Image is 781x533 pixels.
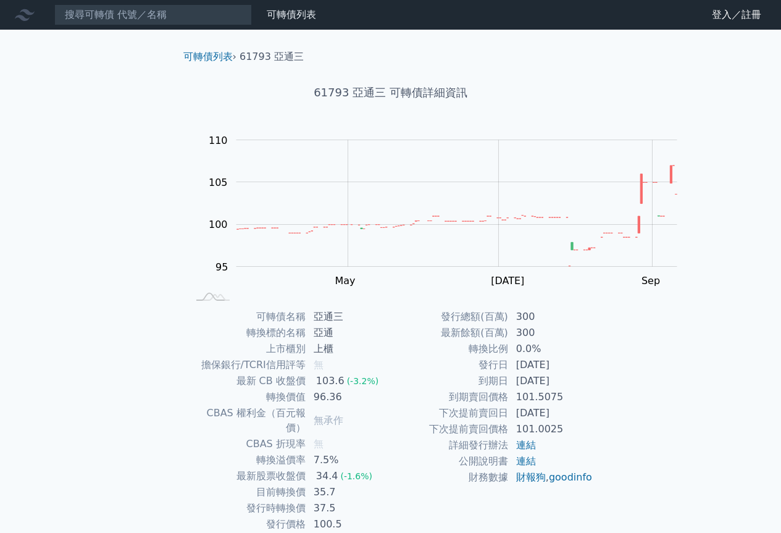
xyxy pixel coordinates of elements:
a: goodinfo [549,471,592,483]
td: 詳細發行辦法 [391,437,509,453]
tspan: [DATE] [491,275,524,287]
a: 連結 [516,455,536,467]
tspan: 95 [215,261,228,273]
td: 轉換價值 [188,389,306,405]
span: (-3.2%) [347,376,379,386]
div: 34.4 [314,469,341,484]
td: 財務數據 [391,469,509,485]
span: 無承作 [314,414,343,426]
td: 上櫃 [306,341,391,357]
a: 財報狗 [516,471,546,483]
td: 300 [509,325,593,341]
td: 亞通三 [306,309,391,325]
td: CBAS 折現率 [188,436,306,452]
td: 目前轉換價 [188,484,306,500]
td: 最新股票收盤價 [188,468,306,484]
span: 無 [314,438,324,450]
iframe: Chat Widget [719,474,781,533]
td: 發行時轉換價 [188,500,306,516]
tspan: May [335,275,356,287]
td: 到期賣回價格 [391,389,509,405]
td: 101.0025 [509,421,593,437]
a: 連結 [516,439,536,451]
td: 轉換比例 [391,341,509,357]
td: [DATE] [509,373,593,389]
a: 可轉債列表 [267,9,316,20]
td: 37.5 [306,500,391,516]
tspan: 100 [209,219,228,230]
span: (-1.6%) [340,471,372,481]
td: 轉換標的名稱 [188,325,306,341]
td: 可轉債名稱 [188,309,306,325]
tspan: 105 [209,177,228,188]
td: 發行日 [391,357,509,373]
h1: 61793 亞通三 可轉債詳細資訊 [173,84,608,101]
td: 最新 CB 收盤價 [188,373,306,389]
td: , [509,469,593,485]
td: 0.0% [509,341,593,357]
td: [DATE] [509,357,593,373]
td: 100.5 [306,516,391,532]
td: 35.7 [306,484,391,500]
div: 103.6 [314,374,347,388]
td: 公開說明書 [391,453,509,469]
td: 101.5075 [509,389,593,405]
div: 聊天小工具 [719,474,781,533]
tspan: Sep [641,275,660,287]
td: 7.5% [306,452,391,468]
td: 最新餘額(百萬) [391,325,509,341]
li: › [183,49,236,64]
td: 上市櫃別 [188,341,306,357]
tspan: 110 [209,135,228,146]
li: 61793 亞通三 [240,49,304,64]
a: 登入／註冊 [702,5,771,25]
td: [DATE] [509,405,593,421]
td: 到期日 [391,373,509,389]
td: 下次提前賣回價格 [391,421,509,437]
g: Chart [202,135,696,287]
td: 發行價格 [188,516,306,532]
span: 無 [314,359,324,371]
td: 下次提前賣回日 [391,405,509,421]
td: 300 [509,309,593,325]
td: 擔保銀行/TCRI信用評等 [188,357,306,373]
td: 轉換溢價率 [188,452,306,468]
td: 亞通 [306,325,391,341]
td: CBAS 權利金（百元報價） [188,405,306,436]
a: 可轉債列表 [183,51,233,62]
input: 搜尋可轉債 代號／名稱 [54,4,252,25]
td: 發行總額(百萬) [391,309,509,325]
td: 96.36 [306,389,391,405]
